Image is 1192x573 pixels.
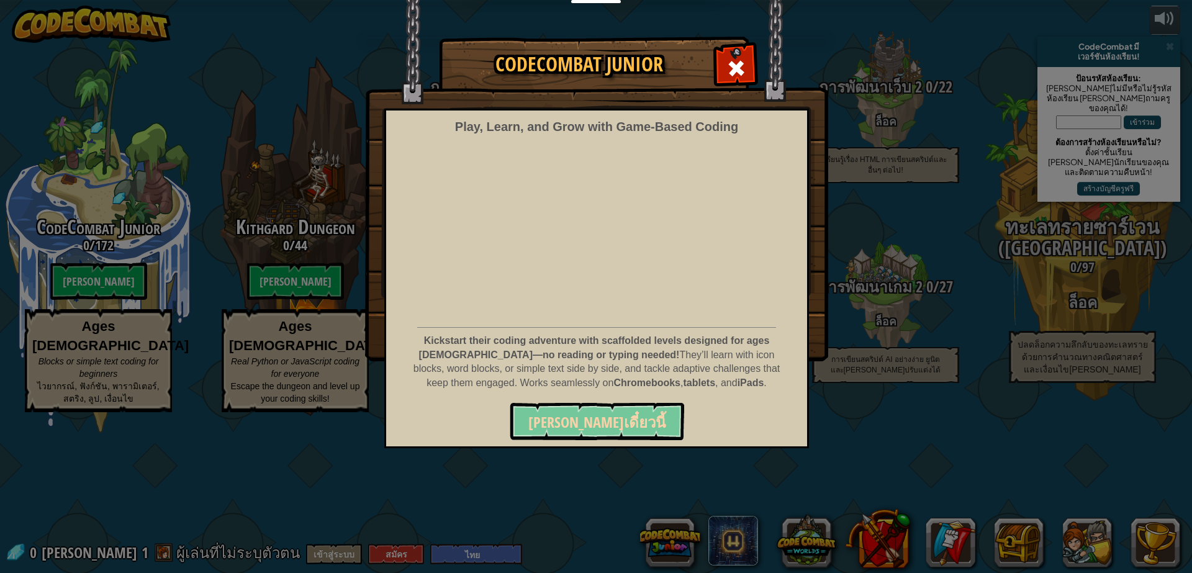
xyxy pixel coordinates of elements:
span: [PERSON_NAME]เดี๋ยวนี้ [528,412,666,432]
h1: CodeCombat Junior [452,53,707,75]
strong: iPads [738,377,764,388]
strong: tablets [683,377,715,388]
strong: Chromebooks [613,377,680,388]
button: [PERSON_NAME]เดี๋ยวนี้ [510,403,684,440]
strong: Kickstart their coding adventure with scaffolded levels designed for ages [DEMOGRAPHIC_DATA]—no r... [419,335,770,360]
div: Play, Learn, and Grow with Game‑Based Coding [455,118,738,136]
p: They’ll learn with icon blocks, word blocks, or simple text side by side, and tackle adaptive cha... [413,334,780,390]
